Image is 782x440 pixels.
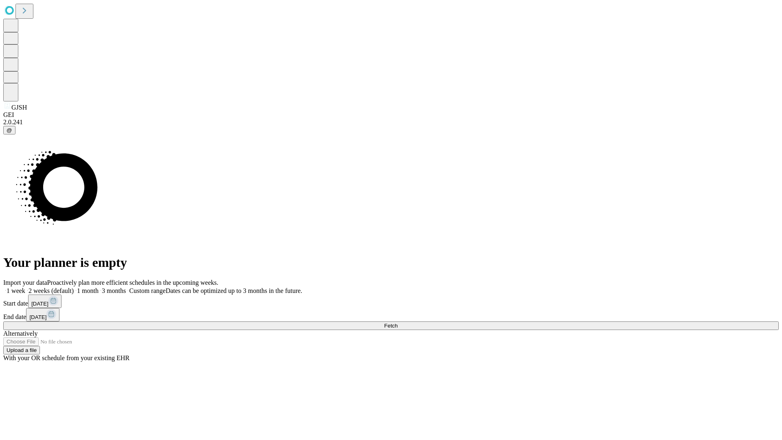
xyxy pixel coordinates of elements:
span: GJSH [11,104,27,111]
button: Fetch [3,321,779,330]
button: Upload a file [3,346,40,354]
div: Start date [3,295,779,308]
span: [DATE] [31,301,48,307]
span: Proactively plan more efficient schedules in the upcoming weeks. [47,279,218,286]
div: GEI [3,111,779,119]
span: Dates can be optimized up to 3 months in the future. [166,287,302,294]
span: 2 weeks (default) [29,287,74,294]
button: [DATE] [26,308,59,321]
button: @ [3,126,15,134]
span: 1 month [77,287,99,294]
span: Custom range [129,287,165,294]
span: Alternatively [3,330,37,337]
span: @ [7,127,12,133]
span: [DATE] [29,314,46,320]
span: With your OR schedule from your existing EHR [3,354,130,361]
button: [DATE] [28,295,62,308]
span: 1 week [7,287,25,294]
span: Import your data [3,279,47,286]
div: 2.0.241 [3,119,779,126]
div: End date [3,308,779,321]
span: Fetch [384,323,398,329]
h1: Your planner is empty [3,255,779,270]
span: 3 months [102,287,126,294]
